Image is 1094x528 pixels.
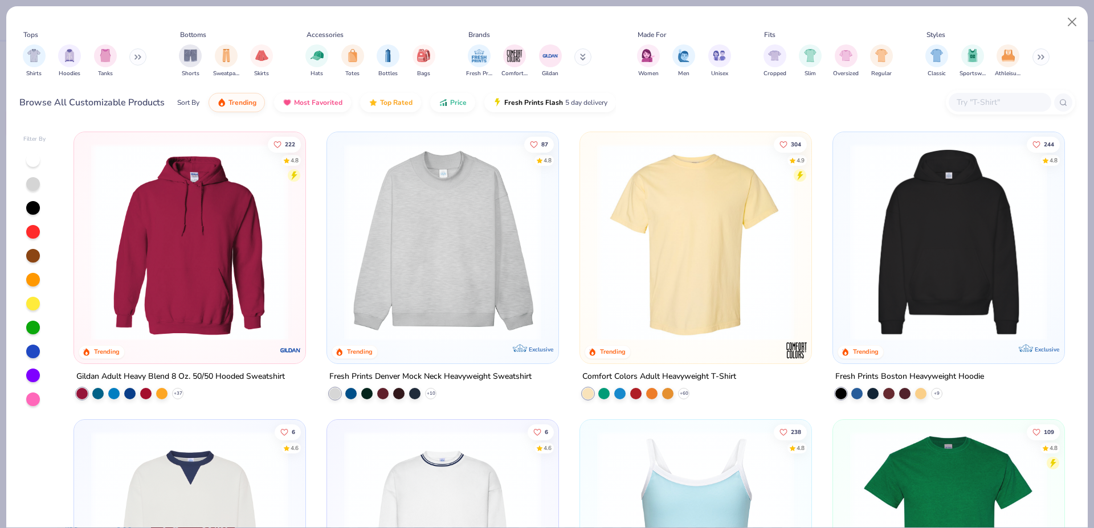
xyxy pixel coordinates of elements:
span: Hats [311,69,323,78]
div: filter for Cropped [764,44,786,78]
button: filter button [23,44,46,78]
input: Try "T-Shirt" [956,96,1043,109]
span: + 37 [174,390,182,397]
span: Fresh Prints [466,69,492,78]
img: f5d85501-0dbb-4ee4-b115-c08fa3845d83 [338,144,547,341]
button: filter button [466,44,492,78]
div: 4.8 [544,156,552,165]
span: Regular [871,69,892,78]
button: filter button [179,44,202,78]
div: filter for Fresh Prints [466,44,492,78]
button: filter button [995,44,1021,78]
img: Fresh Prints Image [471,47,488,64]
button: filter button [501,44,528,78]
span: 87 [541,141,548,147]
div: filter for Shirts [23,44,46,78]
button: filter button [250,44,273,78]
button: Top Rated [360,93,421,112]
img: Regular Image [875,49,888,62]
img: most_fav.gif [283,98,292,107]
div: filter for Bottles [377,44,399,78]
img: Gildan logo [279,339,302,362]
img: 029b8af0-80e6-406f-9fdc-fdf898547912 [591,144,800,341]
button: filter button [799,44,822,78]
span: Sweatpants [213,69,239,78]
div: Tops [23,30,38,40]
img: Sportswear Image [966,49,979,62]
div: Sort By [177,97,199,108]
img: Men Image [677,49,690,62]
img: 01756b78-01f6-4cc6-8d8a-3c30c1a0c8ac [85,144,294,341]
span: Women [638,69,659,78]
button: Like [774,424,807,440]
div: 4.6 [544,444,552,452]
span: Bottles [378,69,398,78]
span: Tanks [98,69,113,78]
span: Skirts [254,69,269,78]
img: Bottles Image [382,49,394,62]
span: + 60 [679,390,688,397]
button: filter button [672,44,695,78]
span: Exclusive [1034,346,1059,353]
button: Trending [209,93,265,112]
div: 4.8 [797,444,805,452]
span: Unisex [711,69,728,78]
img: Oversized Image [839,49,852,62]
button: Like [1027,136,1060,152]
div: filter for Slim [799,44,822,78]
button: filter button [960,44,986,78]
button: filter button [833,44,859,78]
span: Bags [417,69,430,78]
img: a90f7c54-8796-4cb2-9d6e-4e9644cfe0fe [547,144,756,341]
img: Totes Image [346,49,359,62]
div: Accessories [307,30,344,40]
div: filter for Shorts [179,44,202,78]
div: Styles [926,30,945,40]
button: Price [430,93,475,112]
img: Women Image [642,49,655,62]
div: filter for Skirts [250,44,273,78]
span: + 10 [427,390,435,397]
div: filter for Women [637,44,660,78]
span: 238 [791,429,801,435]
span: 5 day delivery [565,96,607,109]
div: filter for Classic [925,44,948,78]
img: Tanks Image [99,49,112,62]
span: Shirts [26,69,42,78]
div: 4.8 [291,156,299,165]
div: filter for Gildan [539,44,562,78]
span: Price [450,98,467,107]
div: Fresh Prints Boston Heavyweight Hoodie [835,370,984,384]
button: Like [774,136,807,152]
div: filter for Tanks [94,44,117,78]
img: Hoodies Image [63,49,76,62]
button: filter button [413,44,435,78]
button: filter button [764,44,786,78]
button: filter button [377,44,399,78]
img: TopRated.gif [369,98,378,107]
img: trending.gif [217,98,226,107]
button: Like [268,136,301,152]
span: Gildan [542,69,558,78]
div: Browse All Customizable Products [19,96,165,109]
span: 6 [545,429,548,435]
button: Most Favorited [274,93,351,112]
span: Classic [928,69,946,78]
span: Men [678,69,689,78]
div: filter for Unisex [708,44,731,78]
div: 4.6 [291,444,299,452]
img: Shorts Image [184,49,197,62]
img: flash.gif [493,98,502,107]
span: 244 [1044,141,1054,147]
div: filter for Hoodies [58,44,81,78]
div: Gildan Adult Heavy Blend 8 Oz. 50/50 Hooded Sweatshirt [76,370,285,384]
div: filter for Comfort Colors [501,44,528,78]
button: filter button [341,44,364,78]
div: filter for Bags [413,44,435,78]
span: 6 [292,429,296,435]
span: Exclusive [529,346,553,353]
button: filter button [870,44,893,78]
button: Close [1062,11,1083,33]
img: Cropped Image [768,49,781,62]
span: Fresh Prints Flash [504,98,563,107]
